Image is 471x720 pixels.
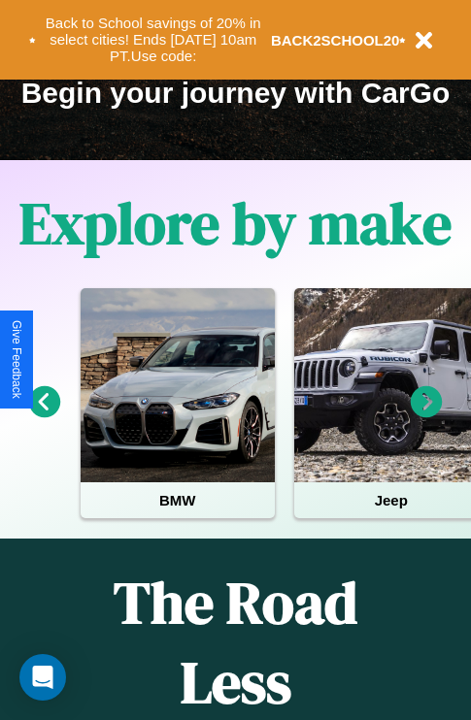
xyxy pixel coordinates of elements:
button: Back to School savings of 20% in select cities! Ends [DATE] 10am PT.Use code: [36,10,271,70]
h4: BMW [81,482,275,518]
div: Give Feedback [10,320,23,399]
div: Open Intercom Messenger [19,654,66,701]
h1: Explore by make [19,183,452,263]
b: BACK2SCHOOL20 [271,32,400,49]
